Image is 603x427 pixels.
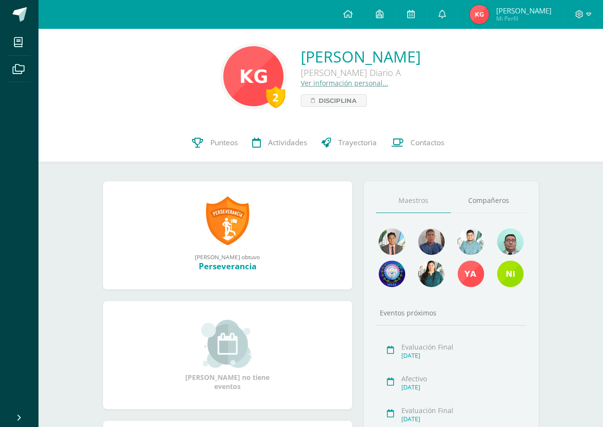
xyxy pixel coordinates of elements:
[376,308,526,317] div: Eventos próximos
[266,86,285,108] div: 2
[379,261,405,287] img: dc2fb6421a228f6616e653f2693e2525.png
[301,67,421,78] div: [PERSON_NAME] Diario A
[496,6,552,15] span: [PERSON_NAME]
[497,228,524,255] img: 3e108a040f21997f7e52dfe8a4f5438d.png
[113,253,343,261] div: [PERSON_NAME] obtuvo
[401,352,523,360] div: [DATE]
[223,46,283,106] img: 343214ab390ced0e90879df46854bc63.png
[384,124,451,162] a: Contactos
[401,383,523,391] div: [DATE]
[418,261,445,287] img: 978d87b925d35904a78869fb8ac2cdd4.png
[319,95,357,106] span: Disciplina
[401,374,523,383] div: Afectivo
[411,138,444,148] span: Contactos
[301,46,421,67] a: [PERSON_NAME]
[401,342,523,352] div: Evaluación Final
[268,138,307,148] span: Actividades
[245,124,314,162] a: Actividades
[180,320,276,391] div: [PERSON_NAME] no tiene eventos
[496,14,552,23] span: Mi Perfil
[113,261,343,272] div: Perseverancia
[210,138,238,148] span: Punteos
[301,94,367,107] a: Disciplina
[379,228,405,255] img: 2c4dff0c710b6a35061898d297a91252.png
[451,188,526,213] a: Compañeros
[458,261,484,287] img: f1de0090d169917daf4d0a2768869178.png
[201,320,254,368] img: event_small.png
[470,5,489,24] img: b123bd5fa8fa390e57311553e91f2c80.png
[401,415,523,423] div: [DATE]
[338,138,377,148] span: Trayectoria
[314,124,384,162] a: Trayectoria
[418,228,445,255] img: 15ead7f1e71f207b867fb468c38fe54e.png
[401,406,523,415] div: Evaluación Final
[185,124,245,162] a: Punteos
[458,228,484,255] img: 0f63e8005e7200f083a8d258add6f512.png
[301,78,388,88] a: Ver información personal...
[497,261,524,287] img: 00ff0eba9913da2ba50adc7cb613cb2a.png
[376,188,451,213] a: Maestros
